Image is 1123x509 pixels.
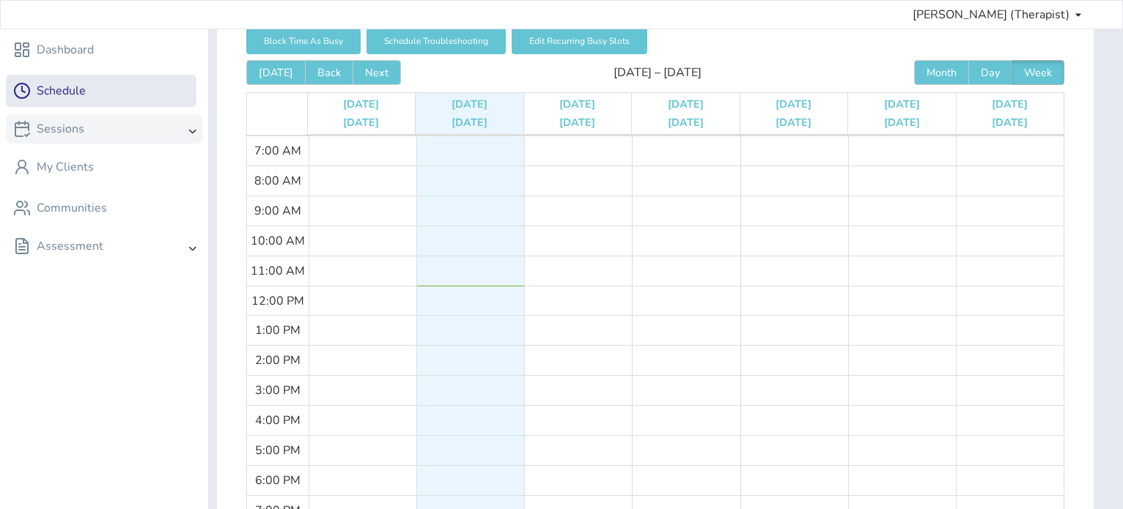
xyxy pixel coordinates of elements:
[512,28,647,54] button: Edit Recurring Busy Slots
[776,115,811,130] span: [DATE]
[992,93,1028,134] button: [DATE][DATE]
[251,472,304,488] span: 6:00 PM
[37,82,86,100] div: Schedule
[776,97,811,111] span: [DATE]
[37,158,94,176] div: My Clients
[914,60,969,85] button: Month
[251,203,305,219] span: 9:00 AM
[248,293,308,309] span: 12:00 PM
[353,60,401,85] button: Next
[251,352,304,368] span: 2:00 PM
[246,60,306,85] button: [DATE]
[343,115,379,130] span: [DATE]
[452,97,487,111] span: [DATE]
[246,28,361,54] button: Block Time As Busy
[305,60,353,85] button: Back
[913,6,1069,23] span: [PERSON_NAME] (Therapist)
[343,97,379,111] span: [DATE]
[884,97,920,111] span: [DATE]
[251,143,305,159] span: 7:00 AM
[884,115,920,130] span: [DATE]
[189,130,197,134] img: angle-right.svg
[251,322,304,338] span: 1:00 PM
[1012,60,1064,85] button: Week
[559,93,595,134] button: [DATE][DATE]
[37,41,94,59] div: Dashboard
[13,122,84,136] div: Sessions
[251,442,304,458] span: 5:00 PM
[559,97,595,111] span: [DATE]
[367,28,506,54] button: Schedule Troubleshooting
[992,115,1028,130] span: [DATE]
[668,97,704,111] span: [DATE]
[189,247,197,251] img: angle-right.svg
[968,60,1012,85] button: Day
[343,93,379,134] button: [DATE][DATE]
[251,382,304,398] span: 3:00 PM
[452,115,487,130] span: [DATE]
[776,93,811,134] button: [DATE][DATE]
[668,115,704,130] span: [DATE]
[452,93,487,134] button: [DATE][DATE]
[247,263,309,279] span: 11:00 AM
[668,93,704,134] button: [DATE][DATE]
[992,97,1028,111] span: [DATE]
[37,199,107,217] div: Communities
[559,115,595,130] span: [DATE]
[884,93,920,134] button: [DATE][DATE]
[251,412,304,428] span: 4:00 PM
[247,233,309,249] span: 10:00 AM
[13,239,103,253] div: Assessment
[401,64,914,81] span: [DATE] – [DATE]
[251,173,305,189] span: 8:00 AM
